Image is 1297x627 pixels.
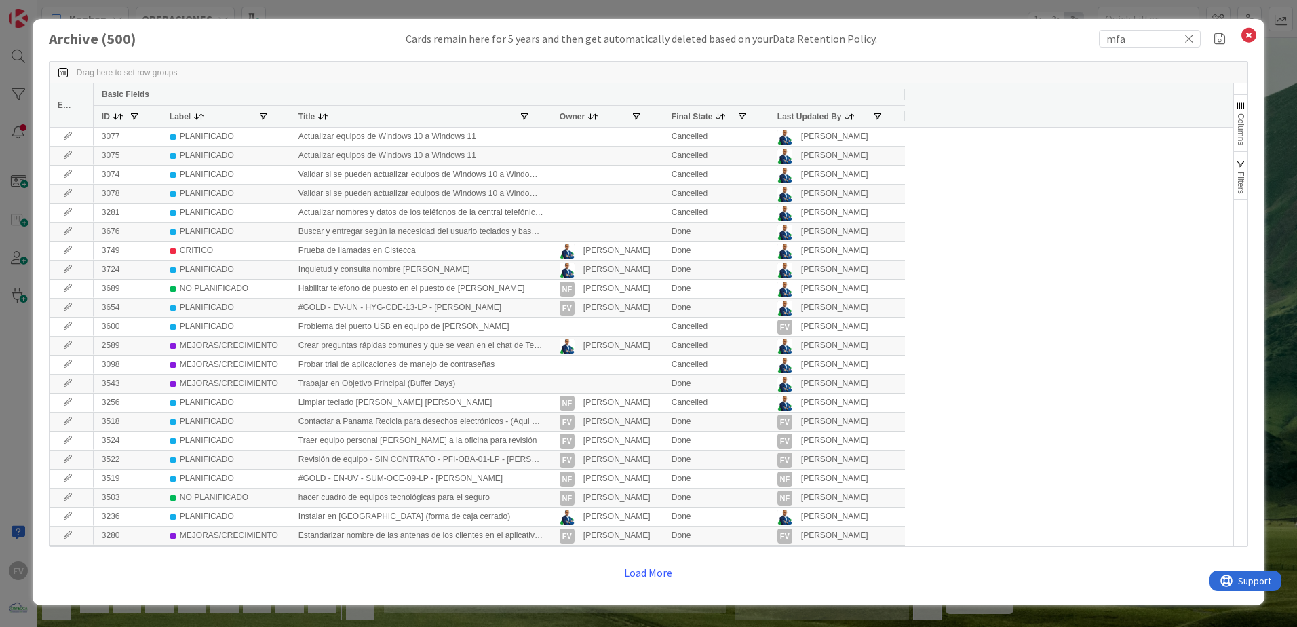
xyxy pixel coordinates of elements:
[663,318,769,336] div: Cancelled
[180,261,234,278] div: PLANIFICADO
[94,261,161,279] div: 3724
[1236,172,1245,194] span: Filters
[663,413,769,431] div: Done
[663,128,769,146] div: Cancelled
[801,451,868,468] div: [PERSON_NAME]
[663,242,769,260] div: Done
[801,356,868,373] div: [PERSON_NAME]
[777,244,792,259] img: GA
[801,527,868,544] div: [PERSON_NAME]
[801,223,868,240] div: [PERSON_NAME]
[290,527,551,545] div: Estandarizar nombre de las antenas de los clientes en el aplicativo ARUBA NETWORKS
[94,432,161,450] div: 3524
[290,242,551,260] div: Prueba de llamadas en Cistecca
[777,282,792,297] img: GA
[663,375,769,393] div: Done
[560,263,575,278] img: GA
[94,546,161,564] div: 3501
[406,31,877,47] div: Cards remain here for 5 years and then get automatically deleted based on your .
[663,527,769,545] div: Done
[801,128,868,145] div: [PERSON_NAME]
[94,356,161,374] div: 3098
[290,337,551,355] div: Crear preguntas rápidas comunes y que se vean en el chat de TeamViewer
[801,204,868,221] div: [PERSON_NAME]
[777,434,792,449] div: FV
[180,451,234,468] div: PLANIFICADO
[777,453,792,468] div: FV
[663,451,769,469] div: Done
[94,508,161,526] div: 3236
[290,546,551,564] div: Instalación de UPS al [PERSON_NAME]
[180,185,234,202] div: PLANIFICADO
[663,261,769,279] div: Done
[290,185,551,203] div: Validar si se pueden actualizar equipos de Windows 10 a Windows 11 - [PERSON_NAME]/SUMRO
[777,263,792,278] img: GA
[583,337,651,354] div: [PERSON_NAME]
[290,451,551,469] div: Revisión de equipo - SIN CONTRATO - PFI-OBA-01-LP - [PERSON_NAME]
[801,242,868,259] div: [PERSON_NAME]
[777,168,792,183] img: GA
[1236,113,1245,145] span: Columns
[290,280,551,298] div: Habilitar telefono de puesto en el puesto de [PERSON_NAME]
[777,149,792,164] img: GA
[290,204,551,222] div: Actualizar nombres y datos de los teléfonos de la central telefónica de Miami
[583,413,651,430] div: [PERSON_NAME]
[777,529,792,544] div: FV
[777,491,792,506] div: NF
[801,375,868,392] div: [PERSON_NAME]
[777,301,792,316] img: GA
[170,112,191,121] span: Label
[560,510,575,525] img: GA
[583,432,651,449] div: [PERSON_NAME]
[663,185,769,203] div: Cancelled
[777,415,792,430] div: FV
[777,377,792,392] img: GA
[94,394,161,412] div: 3256
[180,413,234,430] div: PLANIFICADO
[180,337,278,354] div: MEJORAS/CRECIMIENTO
[180,280,248,297] div: NO PLANIFICADO
[663,147,769,165] div: Cancelled
[663,356,769,374] div: Cancelled
[583,394,651,411] div: [PERSON_NAME]
[180,527,278,544] div: MEJORAS/CRECIMIENTO
[777,206,792,221] img: GA
[663,299,769,317] div: Done
[615,560,681,585] button: Load More
[777,225,792,240] img: GA
[290,356,551,374] div: Probar trial de aplicaciones de manejo de contraseñas
[801,337,868,354] div: [PERSON_NAME]
[180,318,234,335] div: PLANIFICADO
[663,280,769,298] div: Done
[94,223,161,241] div: 3676
[801,185,868,202] div: [PERSON_NAME]
[94,185,161,203] div: 3078
[801,280,868,297] div: [PERSON_NAME]
[663,394,769,412] div: Cancelled
[94,489,161,507] div: 3503
[777,339,792,354] img: GA
[180,375,278,392] div: MEJORAS/CRECIMIENTO
[94,318,161,336] div: 3600
[801,470,868,487] div: [PERSON_NAME]
[180,128,234,145] div: PLANIFICADO
[663,337,769,355] div: Cancelled
[77,68,178,77] span: Drag here to set row groups
[801,147,868,164] div: [PERSON_NAME]
[801,413,868,430] div: [PERSON_NAME]
[77,68,178,77] div: Row Groups
[180,489,248,506] div: NO PLANIFICADO
[102,90,149,99] span: Basic Fields
[180,470,234,487] div: PLANIFICADO
[801,489,868,506] div: [PERSON_NAME]
[583,299,651,316] div: [PERSON_NAME]
[180,204,234,221] div: PLANIFICADO
[663,546,769,564] div: Done
[777,510,792,525] img: GA
[290,470,551,488] div: #GOLD - EN-UV - SUM-OCE-09-LP - [PERSON_NAME]
[290,508,551,526] div: Instalar en [GEOGRAPHIC_DATA] (forma de caja cerrado)
[49,31,185,47] h1: Archive ( 500 )
[583,489,651,506] div: [PERSON_NAME]
[801,261,868,278] div: [PERSON_NAME]
[58,100,72,110] span: Edit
